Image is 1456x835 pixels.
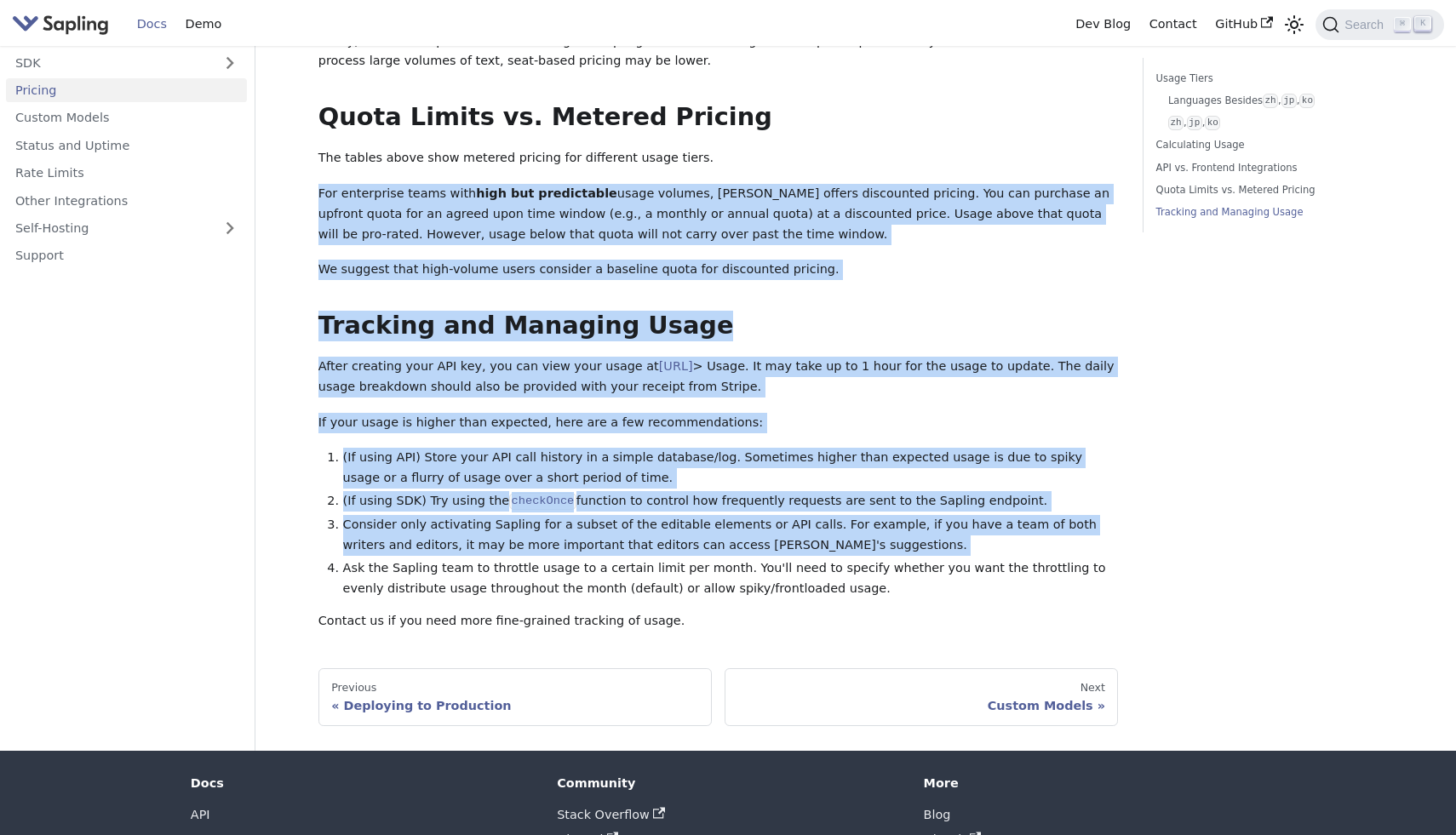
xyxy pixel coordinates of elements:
a: Self-Hosting [6,215,247,240]
p: After creating your API key, you can view your usage at > Usage. It may take up to 1 hour for the... [318,357,1119,397]
button: Expand sidebar category 'SDK' [213,50,247,75]
p: If your usage is higher than expected, here are a few recommendations: [318,413,1119,433]
a: Dev Blog [1066,11,1139,37]
a: Usage Tiers [1156,71,1387,87]
img: Sapling.ai [12,12,109,37]
div: Deploying to Production [331,698,699,713]
h2: Tracking and Managing Usage [318,311,1119,341]
a: Calculating Usage [1156,137,1387,153]
span: Search [1339,18,1394,31]
p: The tables above show metered pricing for different usage tiers. [318,148,1119,169]
p: Contact us if you need more fine-grained tracking of usage. [318,611,1119,632]
li: (If using API) Store your API call history in a simple database/log. Sometimes higher than expect... [343,448,1119,489]
p: Lastly, there is the price difference. Usage of Sapling via frontend integrations is priced per s... [318,31,1119,72]
kbd: ⌘ [1394,17,1411,32]
h2: Quota Limits vs. Metered Pricing [318,102,1119,133]
a: API vs. Frontend Integrations [1156,160,1387,176]
div: Next [737,681,1105,695]
a: Support [6,243,247,268]
a: Rate Limits [6,161,247,186]
p: We suggest that high-volume users consider a baseline quota for discounted pricing. [318,260,1119,280]
a: [URL] [659,359,693,373]
code: zh [1168,116,1184,130]
nav: Docs pages [318,668,1119,726]
a: SDK [6,50,213,75]
li: Ask the Sapling team to throttle usage to a certain limit per month. You'll need to specify wheth... [343,558,1119,599]
code: ko [1205,116,1220,130]
a: Demo [176,11,231,37]
li: Consider only activating Sapling for a subset of the editable elements or API calls. For example,... [343,515,1119,556]
div: Docs [191,775,533,791]
a: NextCustom Models [725,668,1119,726]
a: Blog [924,808,951,821]
kbd: K [1414,16,1431,31]
a: Tracking and Managing Usage [1156,204,1387,220]
a: Docs [128,11,176,37]
code: jp [1281,94,1297,108]
a: checkOnce [509,494,576,507]
a: Contact [1140,11,1207,37]
a: Status and Uptime [6,133,247,157]
a: API [191,808,210,821]
button: Switch between dark and light mode (currently light mode) [1282,12,1307,37]
li: (If using SDK) Try using the function to control how frequently requests are sent to the Sapling ... [343,491,1119,512]
a: Sapling.ai [12,12,115,37]
div: Previous [331,681,699,695]
div: More [924,775,1266,791]
a: Quota Limits vs. Metered Pricing [1156,182,1387,198]
a: Languages Besideszh,jp,ko [1168,93,1381,109]
a: Other Integrations [6,188,247,213]
a: Stack Overflow [557,808,664,821]
code: zh [1263,94,1278,108]
a: GitHub [1206,11,1281,37]
button: Search (Command+K) [1316,9,1443,40]
strong: high but predictable [476,186,617,200]
code: jp [1187,116,1202,130]
a: Pricing [6,77,247,102]
div: Community [557,775,899,791]
div: Custom Models [737,698,1105,713]
code: ko [1299,94,1315,108]
a: PreviousDeploying to Production [318,668,713,726]
code: checkOnce [509,493,576,510]
a: Custom Models [6,106,247,130]
a: zh,jp,ko [1168,115,1381,131]
p: For enterprise teams with usage volumes, [PERSON_NAME] offers discounted pricing. You can purchas... [318,184,1119,244]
